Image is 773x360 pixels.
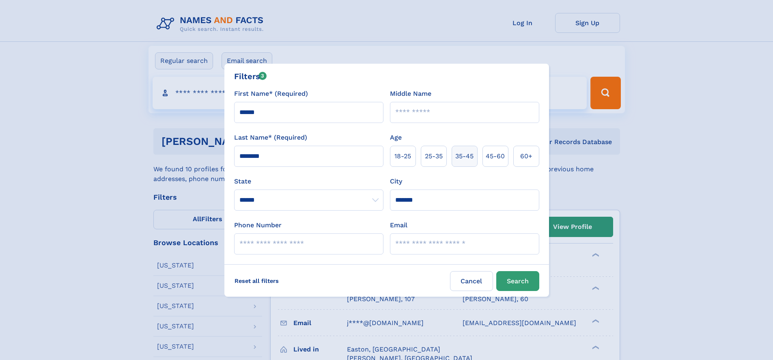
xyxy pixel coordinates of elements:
label: Email [390,220,407,230]
div: Filters [234,70,267,82]
label: Middle Name [390,89,431,99]
label: Reset all filters [229,271,284,291]
span: 45‑60 [486,151,505,161]
label: State [234,177,383,186]
button: Search [496,271,539,291]
span: 60+ [520,151,532,161]
label: Age [390,133,402,142]
span: 25‑35 [425,151,443,161]
span: 18‑25 [394,151,411,161]
label: Last Name* (Required) [234,133,307,142]
label: City [390,177,402,186]
label: First Name* (Required) [234,89,308,99]
span: 35‑45 [455,151,474,161]
label: Cancel [450,271,493,291]
label: Phone Number [234,220,282,230]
